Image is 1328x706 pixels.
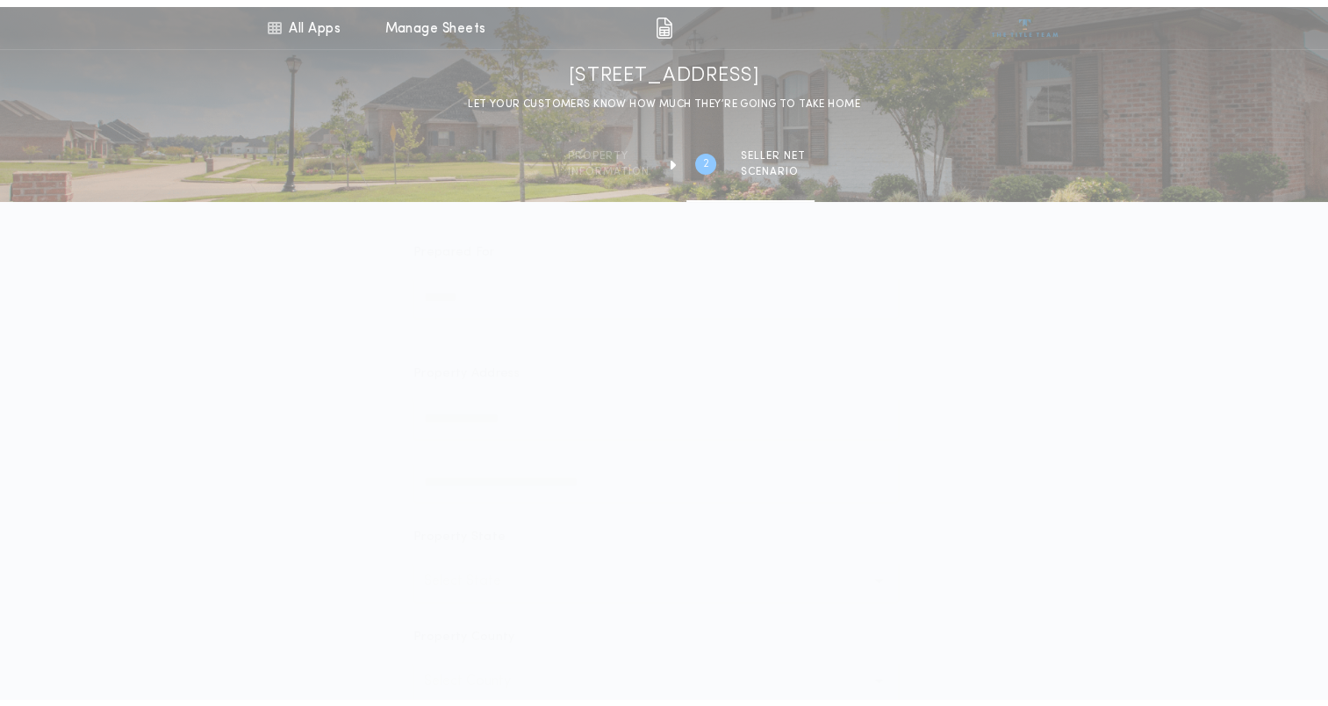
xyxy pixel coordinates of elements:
[413,622,515,639] p: Property County
[741,142,806,156] span: SELLER NET
[413,522,506,539] p: Property State
[468,89,860,106] p: LET YOUR CUSTOMERS KNOW HOW MUCH THEY’RE GOING TO TAKE HOME
[413,237,495,255] p: Prepared For
[424,564,529,585] p: Select State
[568,142,650,156] span: Property
[424,664,539,685] p: Select County
[413,653,898,695] button: Select County
[741,158,806,172] span: SCENARIO
[413,553,898,595] button: Select State
[703,150,709,164] h2: 2
[568,158,650,172] span: information
[656,11,672,32] img: img
[413,269,898,311] input: Prepared For
[569,55,760,83] h1: [STREET_ADDRESS]
[413,358,898,376] p: Property Address
[992,12,1058,30] img: vs-icon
